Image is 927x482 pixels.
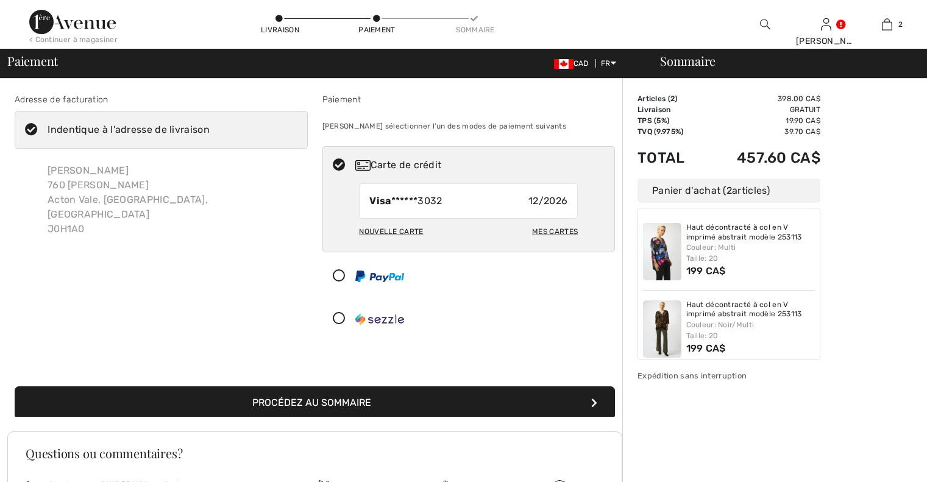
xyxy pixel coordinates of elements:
[554,59,594,68] span: CAD
[645,55,920,67] div: Sommaire
[898,19,903,30] span: 2
[29,10,116,34] img: 1ère Avenue
[48,122,210,137] div: Indentique à l'adresse de livraison
[369,195,391,207] strong: Visa
[703,93,820,104] td: 398.00 CA$
[638,104,703,115] td: Livraison
[686,223,815,242] a: Haut décontracté à col en V imprimé abstrait modèle 253113
[686,265,726,277] span: 199 CA$
[638,126,703,137] td: TVQ (9.975%)
[601,59,616,68] span: FR
[355,271,404,282] img: PayPal
[554,59,574,69] img: Canadian Dollar
[355,313,404,325] img: Sezzle
[686,319,815,341] div: Couleur: Noir/Multi Taille: 20
[857,17,917,32] a: 2
[703,115,820,126] td: 19.90 CA$
[358,24,395,35] div: Paiement
[322,93,616,106] div: Paiement
[355,160,371,171] img: Carte de crédit
[29,34,118,45] div: < Continuer à magasiner
[7,55,58,67] span: Paiement
[638,137,703,179] td: Total
[670,94,675,103] span: 2
[528,194,567,208] span: 12/2026
[760,17,770,32] img: recherche
[15,93,308,106] div: Adresse de facturation
[686,242,815,264] div: Couleur: Multi Taille: 20
[703,137,820,179] td: 457.60 CA$
[15,386,615,419] button: Procédez au sommaire
[38,154,308,246] div: [PERSON_NAME] 760 [PERSON_NAME] Acton Vale, [GEOGRAPHIC_DATA], [GEOGRAPHIC_DATA] J0H1A0
[638,93,703,104] td: Articles ( )
[726,185,732,196] span: 2
[643,223,681,280] img: Haut décontracté à col en V imprimé abstrait modèle 253113
[882,17,892,32] img: Mon panier
[359,221,423,242] div: Nouvelle carte
[686,300,815,319] a: Haut décontracté à col en V imprimé abstrait modèle 253113
[796,35,856,48] div: [PERSON_NAME]
[821,18,831,30] a: Se connecter
[532,221,578,242] div: Mes cartes
[322,111,616,141] div: [PERSON_NAME] sélectionner l'un des modes de paiement suivants
[638,370,820,381] div: Expédition sans interruption
[638,115,703,126] td: TPS (5%)
[703,104,820,115] td: Gratuit
[261,24,297,35] div: Livraison
[821,17,831,32] img: Mes infos
[703,126,820,137] td: 39.70 CA$
[456,24,492,35] div: Sommaire
[643,300,681,358] img: Haut décontracté à col en V imprimé abstrait modèle 253113
[638,179,820,203] div: Panier d'achat ( articles)
[686,342,726,354] span: 199 CA$
[355,158,606,172] div: Carte de crédit
[26,447,604,459] h3: Questions ou commentaires?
